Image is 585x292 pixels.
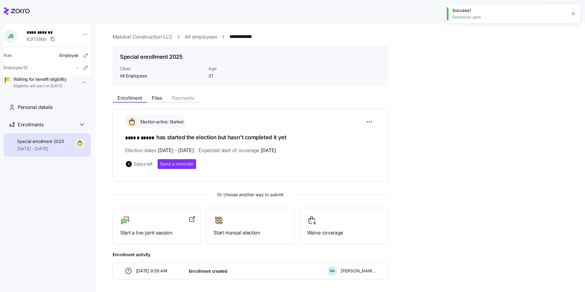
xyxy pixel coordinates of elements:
span: [DATE] 8:59 AM [136,268,167,274]
span: Start manual election [214,229,287,237]
span: N N [330,269,335,273]
span: Send a reminder [160,161,194,167]
span: 5 days left [134,161,153,167]
span: Waive coverage [307,229,380,237]
span: Eligibility will start on [DATE] [13,84,66,89]
span: Role [4,52,12,58]
span: [DATE] [261,147,276,154]
h1: has started the election but hasn't completed it yet [125,133,375,142]
span: Enrollment activity [113,252,388,258]
span: Special enrollment 2025 [17,138,64,144]
span: [DATE] - [DATE] [158,147,194,154]
span: Enrollment [117,95,142,100]
span: [PERSON_NAME] [341,268,376,274]
span: All Employees [120,73,203,79]
span: J B [8,34,13,39]
span: Age [208,66,270,72]
span: 62f7386b [27,36,47,42]
span: Election dates [125,147,194,154]
span: Employee [59,52,78,58]
button: Send a reminder [158,159,196,169]
span: Employee ID [4,65,28,71]
span: Class [120,66,203,72]
span: Or choose another way to submit [113,191,388,198]
span: - [76,65,78,71]
div: Reminder sent [452,14,567,20]
span: Election active: Started [139,119,183,125]
span: Enrollment created [189,268,227,274]
span: Payments [172,95,194,100]
span: Waiting for benefit eligibility [13,76,66,82]
span: [DATE] - [DATE] [17,146,64,152]
span: Personal details [18,103,53,111]
span: Expected start of coverage [199,147,276,154]
h1: Special enrollment 2025 [120,53,183,61]
a: All employees [185,33,217,41]
span: Enrollments [18,121,43,129]
span: Start a live joint session [120,229,193,237]
a: Matukat Construction LLC [113,33,173,41]
span: 31 [208,73,270,79]
div: Success! [452,7,567,13]
span: Files [152,95,162,100]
